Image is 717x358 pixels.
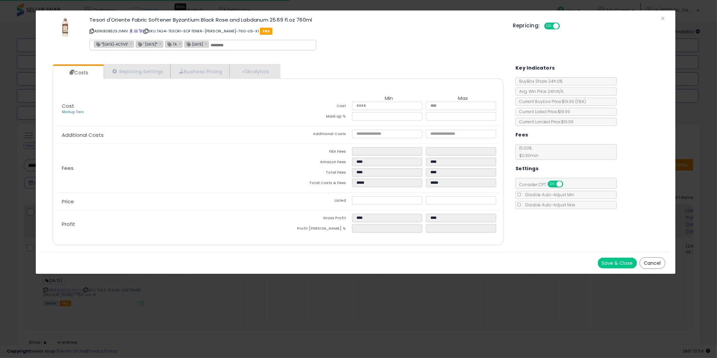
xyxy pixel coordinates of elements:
[562,181,573,187] span: OFF
[640,257,665,269] button: Cancel
[516,109,570,114] span: Current Listed Price: $19.99
[516,88,563,94] span: Avg. Win Price 24h: N/A
[515,131,528,139] h5: Fees
[56,165,278,171] p: Fees
[89,26,503,36] p: ASIN: B0BS2SJVMV | SKU: TA24-TESORI-SOFTENER-[PERSON_NAME]-760-US-X1
[58,17,72,37] img: 416BgXHg1nL._SL60_.jpg
[562,99,586,104] span: $19.90
[575,99,586,104] span: ( FBA )
[94,41,128,47] span: ""[DATE]-ACTIVE"
[598,258,637,268] button: Save & Close
[559,23,569,29] span: OFF
[134,28,138,34] a: All offer listings
[53,66,103,79] a: Costs
[278,224,352,235] td: Profit [PERSON_NAME] %
[426,96,500,102] th: Max
[545,23,553,29] span: ON
[278,196,352,207] td: Listed
[515,64,555,72] h5: Key Indicators
[56,222,278,227] p: Profit
[130,41,134,47] a: ×
[278,179,352,189] td: Total Costs & Fees
[516,119,574,125] span: Current Landed Price: $19.99
[515,164,538,173] h5: Settings
[516,153,538,158] span: $0.30 min
[56,199,278,204] p: Price
[104,65,170,78] a: Repricing Settings
[185,41,203,47] span: [DATE]
[278,158,352,168] td: Amazon Fees
[278,168,352,179] td: Total Fees
[278,102,352,112] td: Cost
[278,130,352,140] td: Additional Costs
[56,132,278,138] p: Additional Costs
[278,112,352,123] td: Mark up %
[548,181,557,187] span: ON
[516,145,538,158] span: 15.00 %
[516,99,586,104] span: Current Buybox Price:
[352,96,426,102] th: Min
[89,17,503,22] h3: Tesori d'Oriente Fabric Softener Byzantium Black Rose and Labdanum 25.69 fl.oz 760ml
[516,78,562,84] span: BuyBox Share 24h: 0%
[522,202,575,208] span: Disable Auto-Adjust Max
[522,192,574,198] span: Disable Auto-Adjust Min
[278,214,352,224] td: Gross Profit
[278,147,352,158] td: FBA Fees
[260,28,272,35] span: FBA
[205,41,209,47] a: ×
[56,103,278,115] p: Cost
[513,23,540,28] h5: Repricing:
[139,28,142,34] a: Your listing only
[165,41,177,47] span: TA
[129,28,133,34] a: BuyBox page
[62,109,84,114] a: Markup Tiers
[516,182,572,187] span: Consider CPT:
[136,41,157,47] span: " [DATE]""
[179,41,183,47] a: ×
[170,65,230,78] a: Business Pricing
[159,41,163,47] a: ×
[230,65,280,78] a: Analytics
[661,14,665,23] span: ×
